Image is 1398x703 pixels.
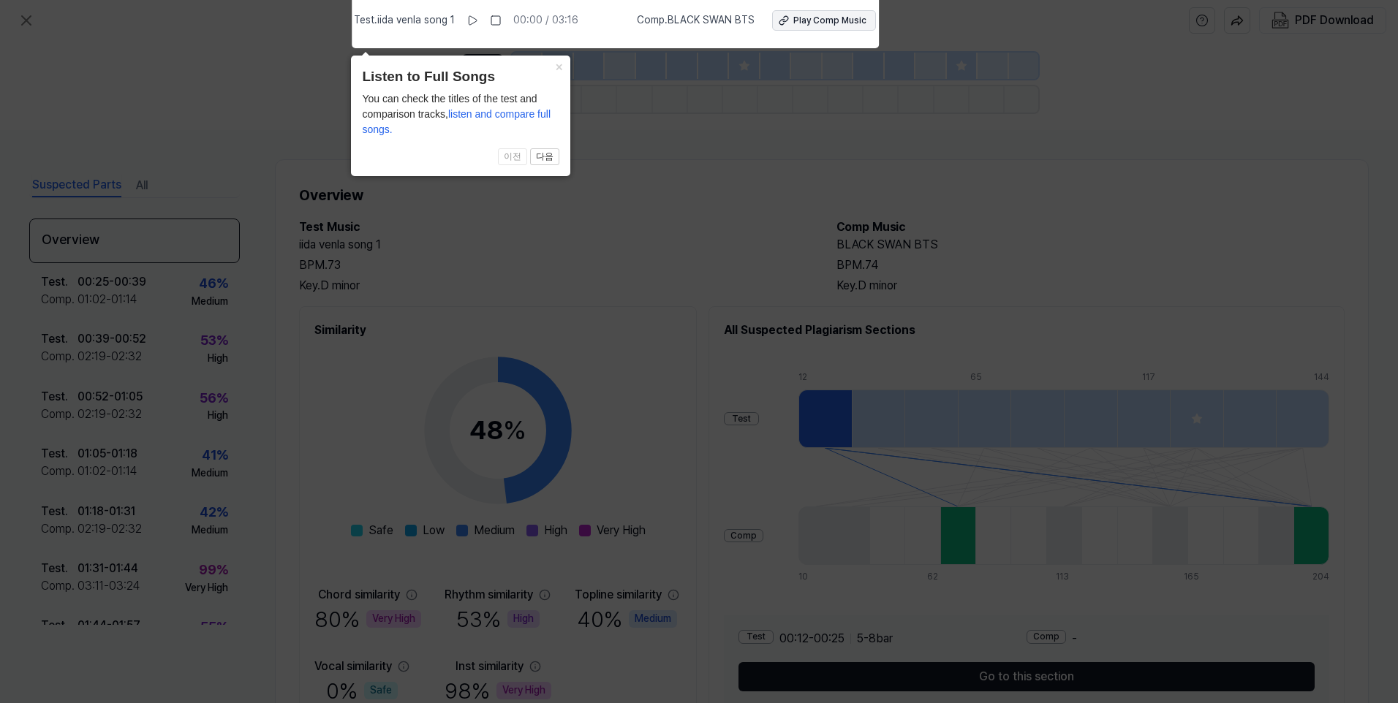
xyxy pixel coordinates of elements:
span: listen and compare full songs. [362,108,551,135]
span: Test . iida venla song 1 [354,13,455,28]
span: Comp . BLACK SWAN BTS [637,13,755,28]
button: 다음 [530,148,559,166]
button: Play Comp Music [772,10,876,31]
div: 00:00 / 03:16 [513,13,578,28]
div: You can check the titles of the test and comparison tracks, [362,91,559,137]
header: Listen to Full Songs [362,66,559,88]
div: Play Comp Music [793,15,866,27]
button: Close [547,56,570,76]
